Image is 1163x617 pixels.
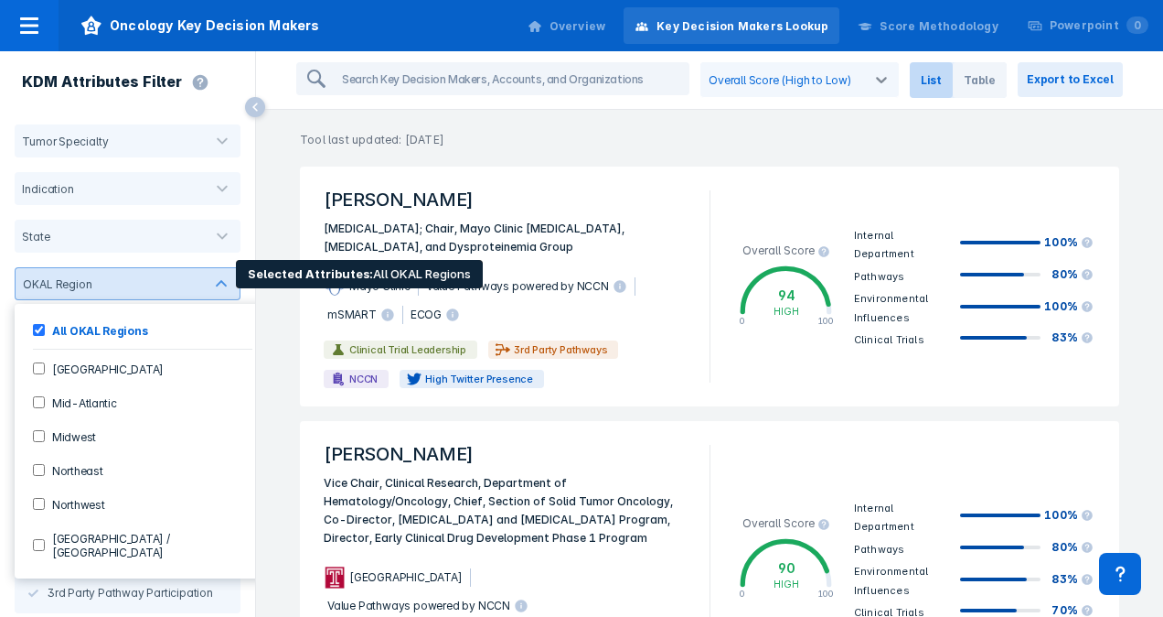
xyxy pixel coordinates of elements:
[1044,234,1094,251] div: 100%
[847,7,1008,44] a: Score Methodology
[45,496,104,512] label: Northwest
[774,558,799,579] div: 90
[324,277,346,295] img: mayo-clinic.png
[426,277,635,296] span: Value Pathways powered by NCCN
[1044,507,1094,524] div: 100%
[45,462,102,478] label: Northeast
[1050,17,1148,34] div: Powerpoint
[1044,266,1094,283] div: 80%
[910,62,953,98] span: List
[740,589,745,599] div: 0
[1044,571,1094,588] div: 83%
[549,18,606,35] div: Overview
[854,542,905,555] span: Pathways
[15,135,109,148] div: Tumor Specialty
[15,182,74,196] div: Indication
[517,7,617,44] a: Overview
[953,62,1007,98] span: Table
[346,372,381,386] span: NCCN
[45,395,116,410] label: Mid-Atlantic
[327,597,536,615] span: Value Pathways powered by NCCN
[656,18,828,35] div: Key Decision Makers Lookup
[335,64,688,93] input: Search Key Decision Makers, Accounts, and Organizations
[421,372,537,386] span: High Twitter Presence
[774,307,799,318] div: HIGH
[854,565,929,597] span: Environmental Influences
[327,306,403,324] span: mSMART
[48,585,213,601] span: 3rd Party Pathway Participation
[15,573,240,613] button: 3rd Party Pathway Participation
[740,316,745,326] div: 0
[256,110,1163,148] p: Tool last updated: [DATE]
[774,286,799,306] div: 94
[817,316,834,326] div: 100
[411,306,467,324] span: ECOG
[854,292,929,324] span: Environmental Influences
[45,361,164,376] label: [GEOGRAPHIC_DATA]
[45,322,147,338] label: All OKAL Regions
[313,179,699,220] span: [PERSON_NAME]
[313,434,699,474] span: [PERSON_NAME]
[510,342,611,357] span: 3rd Party Pathways
[15,230,50,244] div: State
[300,167,1119,406] a: [PERSON_NAME][MEDICAL_DATA]; Chair, Mayo Clinic [MEDICAL_DATA], [MEDICAL_DATA], and Dysproteinemi...
[817,589,834,599] div: 100
[854,501,914,533] span: Internal Department
[349,277,419,296] span: Mayo Clinic
[1126,16,1148,34] span: 0
[1044,539,1094,556] div: 80%
[349,568,471,587] span: [GEOGRAPHIC_DATA]
[774,579,799,590] div: HIGH
[313,220,699,256] span: [MEDICAL_DATA]; Chair, Mayo Clinic [MEDICAL_DATA], [MEDICAL_DATA], and Dysproteinemia Group
[45,428,96,444] label: Midwest
[45,530,252,559] label: [GEOGRAPHIC_DATA] / [GEOGRAPHIC_DATA]
[22,73,182,92] h4: KDM Attributes Filter
[732,244,841,258] div: Overall Score
[1044,298,1094,315] div: 100%
[1018,62,1123,97] button: Export to Excel
[1044,330,1094,346] div: 83%
[346,342,470,357] span: Clinical Trial Leadership
[45,578,164,593] label: [GEOGRAPHIC_DATA]
[624,7,839,44] a: Key Decision Makers Lookup
[854,269,905,282] span: Pathways
[854,333,924,346] span: Clinical Trials
[880,18,998,35] div: Score Methodology
[16,277,92,291] div: OKAL Region
[709,73,851,87] div: Overall Score (High to Low)
[854,228,914,260] span: Internal Department
[324,567,346,589] img: temple-university-health.png
[313,474,699,547] span: Vice Chair, Clinical Research, Department of Hematology/Oncology, Chief, Section of Solid Tumor O...
[732,516,841,531] div: Overall Score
